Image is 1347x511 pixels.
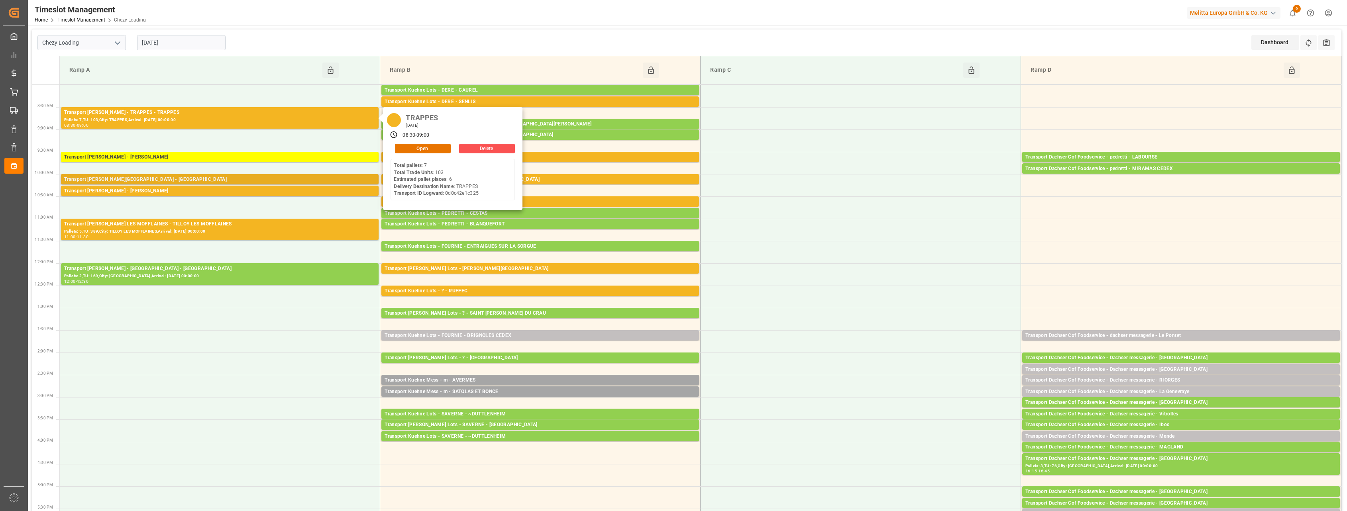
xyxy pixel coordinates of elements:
[416,132,429,139] div: 09:00
[385,332,696,340] div: Transport Kuehne Lots - FOURNIE - BRIGNOLES CEDEX
[403,132,415,139] div: 08:30
[1025,499,1337,507] div: Transport Dachser Cof Foodservice - Dachser messagerie - [GEOGRAPHIC_DATA]
[1025,421,1337,429] div: Transport Dachser Cof Foodservice - Dachser messagerie - Ibos
[1284,4,1302,22] button: show 6 new notifications
[64,220,375,228] div: Transport [PERSON_NAME] LES MOFFLAINES - TILLOY LES MOFFLAINES
[64,117,375,123] div: Pallets: 7,TU: 103,City: TRAPPES,Arrival: [DATE] 00:00:00
[76,280,77,283] div: -
[415,132,416,139] div: -
[385,384,696,391] div: Pallets: ,TU: 254,City: [GEOGRAPHIC_DATA],Arrival: [DATE] 00:00:00
[394,176,446,182] b: Estimated pallet places
[64,195,375,202] div: Pallets: 1,TU: 380,City: [GEOGRAPHIC_DATA],Arrival: [DATE] 00:00:00
[394,184,454,189] b: Delivery Destination Name
[1025,407,1337,413] div: Pallets: 1,TU: 115,City: [GEOGRAPHIC_DATA],Arrival: [DATE] 00:00:00
[1025,455,1337,463] div: Transport Dachser Cof Foodservice - Dachser messagerie - [GEOGRAPHIC_DATA]
[37,148,53,153] span: 9:30 AM
[35,193,53,197] span: 10:30 AM
[385,243,696,251] div: Transport Kuehne Lots - FOURNIE - ENTRAIGUES SUR LA SORGUE
[403,111,441,123] div: TRAPPES
[64,123,76,127] div: 08:30
[64,265,375,273] div: Transport [PERSON_NAME] - [GEOGRAPHIC_DATA] - [GEOGRAPHIC_DATA]
[394,162,478,197] div: : 7 : 103 : 6 : TRAPPES : 0d0c42e1c325
[394,170,432,175] b: Total Trade Units
[1025,161,1337,168] div: Pallets: 5,TU: 14,City: LABOURSE,Arrival: [DATE] 00:00:00
[1025,340,1337,347] div: Pallets: 2,TU: ,City: [GEOGRAPHIC_DATA],Arrival: [DATE] 00:00:00
[64,187,375,195] div: Transport [PERSON_NAME] - [PERSON_NAME]
[385,410,696,418] div: Transport Kuehne Lots - SAVERNE - ~DUTTLENHEIM
[57,17,105,23] a: Timeslot Management
[37,126,53,130] span: 9:00 AM
[1025,418,1337,425] div: Pallets: 1,TU: 14,City: Vitrolles,Arrival: [DATE] 00:00:00
[385,86,696,94] div: Transport Kuehne Lots - DERE - CAUREL
[385,441,696,447] div: Pallets: 2,TU: ,City: ~[GEOGRAPHIC_DATA],Arrival: [DATE] 00:00:00
[35,260,53,264] span: 12:00 PM
[387,63,642,78] div: Ramp B
[1025,374,1337,380] div: Pallets: 1,TU: 31,City: [GEOGRAPHIC_DATA],Arrival: [DATE] 00:00:00
[1025,463,1337,470] div: Pallets: 3,TU: 76,City: [GEOGRAPHIC_DATA],Arrival: [DATE] 00:00:00
[385,131,696,139] div: Transport [PERSON_NAME] Lots - [PERSON_NAME] - [GEOGRAPHIC_DATA]
[385,209,696,217] div: Transport Kuehne Lots - PEDRETTI - CESTAS
[1025,451,1337,458] div: Pallets: 1,TU: 40,City: [GEOGRAPHIC_DATA],Arrival: [DATE] 00:00:00
[37,460,53,465] span: 4:30 PM
[385,295,696,302] div: Pallets: 3,TU: 983,City: RUFFEC,Arrival: [DATE] 00:00:00
[385,396,696,403] div: Pallets: ,TU: 13,City: SATOLAS ET BONCE,Arrival: [DATE] 00:00:00
[385,418,696,425] div: Pallets: ,TU: 58,City: ~[GEOGRAPHIC_DATA],Arrival: [DATE] 00:00:00
[37,35,126,50] input: Type to search/select
[1025,376,1337,384] div: Transport Dachser Cof Foodservice - Dachser messagerie - RIORGES
[1025,396,1337,403] div: Pallets: 1,TU: 12,City: [GEOGRAPHIC_DATA],Arrival: [DATE] 00:00:00
[35,170,53,175] span: 10:00 AM
[1293,5,1301,13] span: 6
[37,394,53,398] span: 3:00 PM
[37,483,53,487] span: 5:00 PM
[1302,4,1320,22] button: Help Center
[37,349,53,353] span: 2:00 PM
[37,327,53,331] span: 1:30 PM
[1025,362,1337,369] div: Pallets: 1,TU: 52,City: [GEOGRAPHIC_DATA],Arrival: [DATE] 00:00:00
[385,251,696,257] div: Pallets: 2,TU: 441,City: ENTRAIGUES SUR LA SORGUE,Arrival: [DATE] 00:00:00
[1025,429,1337,436] div: Pallets: 1,TU: 42,City: [GEOGRAPHIC_DATA],Arrival: [DATE] 00:00:00
[1025,399,1337,407] div: Transport Dachser Cof Foodservice - Dachser messagerie - [GEOGRAPHIC_DATA]
[64,273,375,280] div: Pallets: 2,TU: 169,City: [GEOGRAPHIC_DATA],Arrival: [DATE] 00:00:00
[394,163,422,168] b: Total pallets
[1025,332,1337,340] div: Transport Dachser Cof Foodservice - dachser messagerie - Le Pontet
[385,198,696,206] div: Transport Kuehne Lots - PEDRETTI - ERBREE
[64,228,375,235] div: Pallets: 5,TU: 389,City: TILLOY LES MOFFLAINES,Arrival: [DATE] 00:00:00
[77,235,88,239] div: 11:30
[111,37,123,49] button: open menu
[385,106,696,113] div: Pallets: 1,TU: 1042,City: [GEOGRAPHIC_DATA],Arrival: [DATE] 00:00:00
[385,265,696,273] div: Transport [PERSON_NAME] Lots - [PERSON_NAME][GEOGRAPHIC_DATA]
[385,94,696,101] div: Pallets: 1,TU: 228,City: [GEOGRAPHIC_DATA],Arrival: [DATE] 00:00:00
[385,176,696,184] div: Transport [PERSON_NAME] Lots - GAVIGNET - [GEOGRAPHIC_DATA]
[1025,433,1337,441] div: Transport Dachser Cof Foodservice - Dachser messagerie - Mende
[1025,384,1337,391] div: Pallets: 2,TU: 23,City: RIORGES,Arrival: [DATE] 00:00:00
[385,206,696,213] div: Pallets: 3,TU: ,City: ERBREE,Arrival: [DATE] 00:00:00
[37,438,53,442] span: 4:00 PM
[385,376,696,384] div: Transport Kuehne Mess - m - AVERMES
[64,176,375,184] div: Transport [PERSON_NAME][GEOGRAPHIC_DATA] - [GEOGRAPHIC_DATA]
[385,228,696,235] div: Pallets: 5,TU: ,City: [GEOGRAPHIC_DATA],Arrival: [DATE] 00:00:00
[707,63,963,78] div: Ramp C
[64,280,76,283] div: 12:00
[37,505,53,509] span: 5:30 PM
[1187,7,1280,19] div: Melitta Europa GmbH & Co. KG
[385,421,696,429] div: Transport [PERSON_NAME] Lots - SAVERNE - [GEOGRAPHIC_DATA]
[35,282,53,286] span: 12:30 PM
[385,161,696,168] div: Pallets: 7,TU: 128,City: CARQUEFOU,Arrival: [DATE] 00:00:00
[64,153,375,161] div: Transport [PERSON_NAME] - [PERSON_NAME]
[35,215,53,219] span: 11:00 AM
[1025,165,1337,173] div: Transport Dachser Cof Foodservice - pedretti - MIRAMAS CEDEX
[1025,173,1337,180] div: Pallets: 3,TU: 6,City: MIRAMAS CEDEX,Arrival: [DATE] 00:00:00
[37,104,53,108] span: 8:30 AM
[385,273,696,280] div: Pallets: 3,TU: ,City: [GEOGRAPHIC_DATA],Arrival: [DATE] 00:00:00
[1027,63,1283,78] div: Ramp D
[1025,153,1337,161] div: Transport Dachser Cof Foodservice - pedretti - LABOURSE
[385,317,696,324] div: Pallets: 11,TU: 261,City: [GEOGRAPHIC_DATA][PERSON_NAME],Arrival: [DATE] 00:00:00
[385,340,696,347] div: Pallets: 1,TU: ,City: BRIGNOLES CEDEX,Arrival: [DATE] 00:00:00
[37,371,53,376] span: 2:30 PM
[35,4,146,16] div: Timeslot Management
[1037,469,1038,473] div: -
[385,388,696,396] div: Transport Kuehne Mess - m - SATOLAS ET BONCE
[77,280,88,283] div: 12:30
[66,63,322,78] div: Ramp A
[1038,469,1050,473] div: 16:45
